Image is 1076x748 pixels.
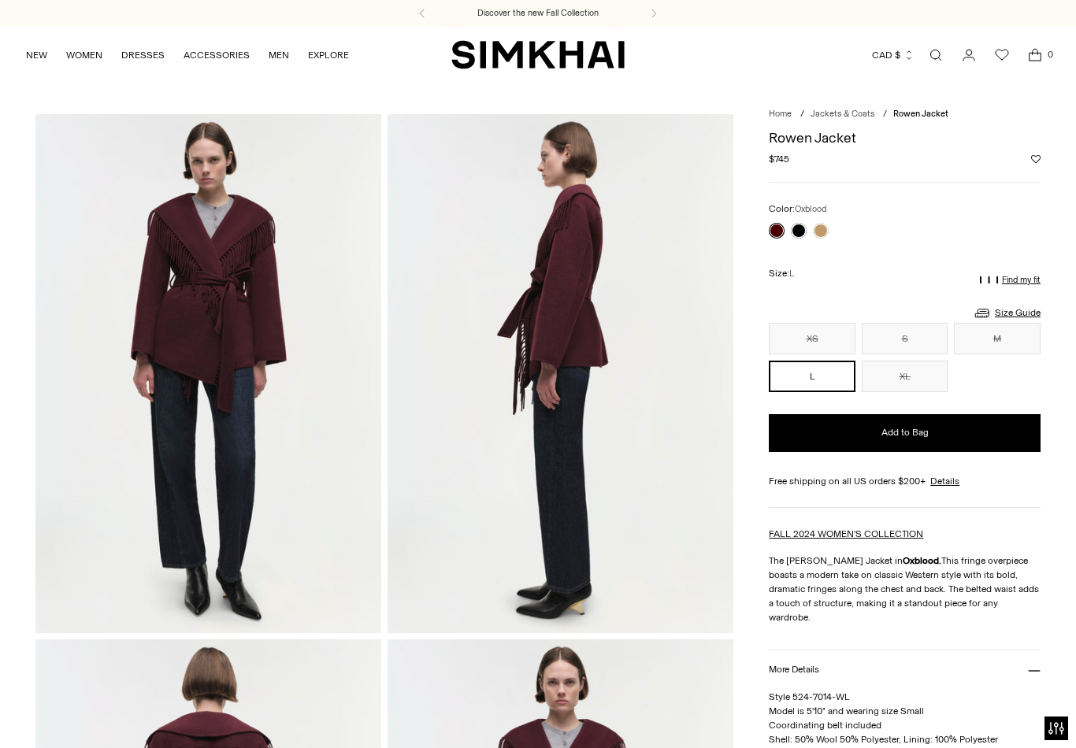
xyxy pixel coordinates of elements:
[903,555,941,566] strong: Oxblood.
[308,38,349,72] a: EXPLORE
[1019,39,1051,71] a: Open cart modal
[477,7,599,20] a: Discover the new Fall Collection
[35,114,381,633] img: Rowen Jacket
[26,38,47,72] a: NEW
[862,361,948,392] button: XL
[769,554,1041,624] p: The [PERSON_NAME] Jacket in This fringe overpiece boasts a modern take on classic Western style w...
[769,650,1041,691] button: More Details
[769,202,826,217] label: Color:
[184,38,250,72] a: ACCESSORIES
[769,414,1041,452] button: Add to Bag
[388,114,733,633] img: Rowen Jacket
[789,268,794,279] span: L
[930,474,959,488] a: Details
[1043,47,1057,61] span: 0
[769,131,1041,145] h1: Rowen Jacket
[769,266,794,281] label: Size:
[66,38,102,72] a: WOMEN
[769,109,792,119] a: Home
[769,108,1041,121] nav: breadcrumbs
[1031,154,1041,164] button: Add to Wishlist
[862,323,948,354] button: S
[451,39,625,70] a: SIMKHAI
[800,108,804,121] div: /
[769,665,818,675] h3: More Details
[986,39,1018,71] a: Wishlist
[769,528,923,539] a: FALL 2024 WOMEN'S COLLECTION
[269,38,289,72] a: MEN
[872,38,915,72] button: CAD $
[795,204,826,214] span: Oxblood
[973,303,1041,323] a: Size Guide
[883,108,887,121] div: /
[769,361,855,392] button: L
[893,109,948,119] span: Rowen Jacket
[121,38,165,72] a: DRESSES
[953,39,985,71] a: Go to the account page
[954,323,1041,354] button: M
[920,39,952,71] a: Open search modal
[769,152,789,166] span: $745
[769,474,1041,488] div: Free shipping on all US orders $200+
[881,426,929,439] span: Add to Bag
[811,109,874,119] a: Jackets & Coats
[769,323,855,354] button: XS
